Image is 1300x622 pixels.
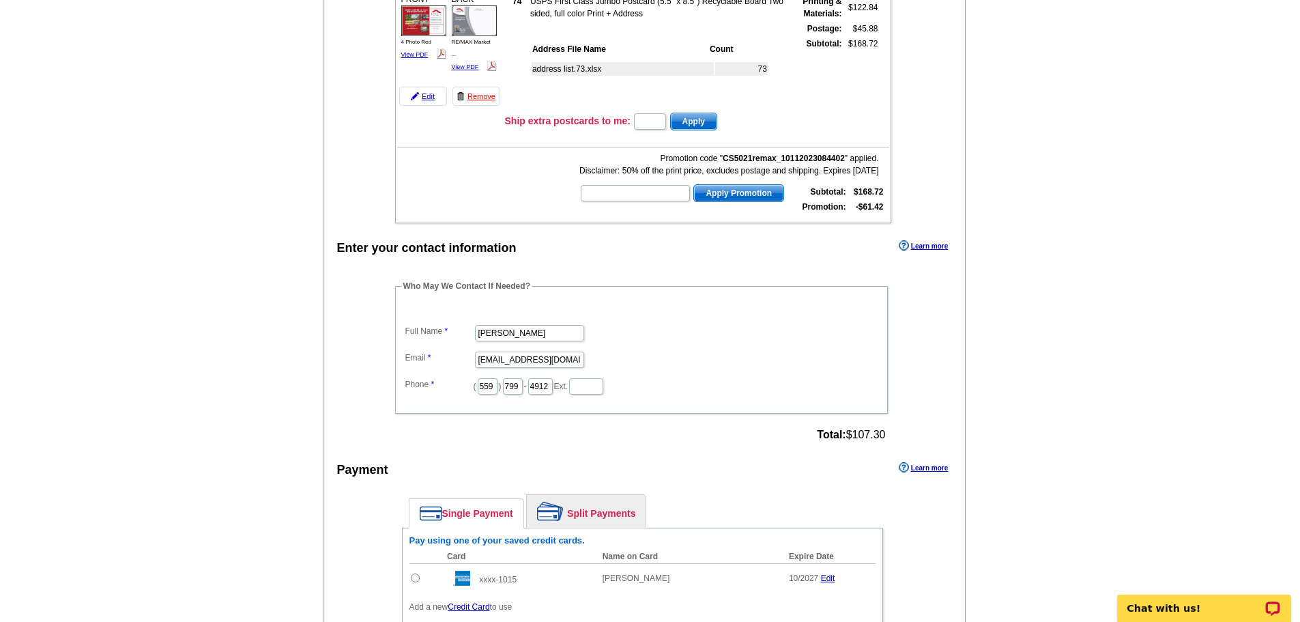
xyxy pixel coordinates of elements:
[807,24,842,33] strong: Postage:
[693,184,784,202] button: Apply Promotion
[899,462,948,473] a: Learn more
[694,185,783,201] span: Apply Promotion
[479,575,517,584] span: xxxx-1015
[409,535,876,546] h6: Pay using one of your saved credit cards.
[821,574,835,583] a: Edit
[411,92,419,100] img: pencil-icon.gif
[409,601,876,613] p: Add a new to use
[402,375,881,396] dd: ( ) - Ext.
[505,115,631,127] h3: Ship extra postcards to me:
[854,187,883,197] strong: $168.72
[670,113,717,130] button: Apply
[448,602,489,612] a: Credit Card
[399,87,447,106] a: Edit
[899,240,948,251] a: Learn more
[405,378,474,391] label: Phone
[405,325,474,337] label: Full Name
[532,62,714,76] td: address list.73.xlsx
[452,39,491,57] span: RE/MAX Market ...
[856,202,884,212] strong: -$61.42
[603,574,670,583] span: [PERSON_NAME]
[401,39,431,45] span: 4 Photo Red
[803,202,846,212] strong: Promotion:
[401,51,429,58] a: View PDF
[452,87,500,106] a: Remove
[436,48,446,59] img: pdf_logo.png
[337,239,517,257] div: Enter your contact information
[452,63,479,70] a: View PDF
[782,550,876,564] th: Expire Date
[457,92,465,100] img: trashcan-icon.gif
[579,152,878,177] div: Promotion code " " applied. Disclaimer: 50% off the print price, excludes postage and shipping. E...
[1108,579,1300,622] iframe: LiveChat chat widget
[447,571,470,586] img: amex.gif
[487,61,497,71] img: pdf_logo.png
[532,42,708,56] th: Address File Name
[811,187,846,197] strong: Subtotal:
[420,506,442,521] img: single-payment.png
[807,39,842,48] strong: Subtotal:
[409,499,523,528] a: Single Payment
[817,429,885,441] span: $107.30
[537,502,564,521] img: split-payment.png
[401,5,446,36] img: small-thumb.jpg
[671,113,717,130] span: Apply
[440,550,596,564] th: Card
[844,37,879,108] td: $168.72
[817,429,846,440] strong: Total:
[709,42,768,56] th: Count
[789,574,818,583] span: 10/2027
[337,461,388,479] div: Payment
[405,352,474,364] label: Email
[452,5,497,36] img: small-thumb.jpg
[527,495,646,528] a: Split Payments
[715,62,768,76] td: 73
[596,550,782,564] th: Name on Card
[723,154,845,163] b: CS5021remax_10112023084402
[844,22,879,36] td: $45.88
[402,280,532,292] legend: Who May We Contact If Needed?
